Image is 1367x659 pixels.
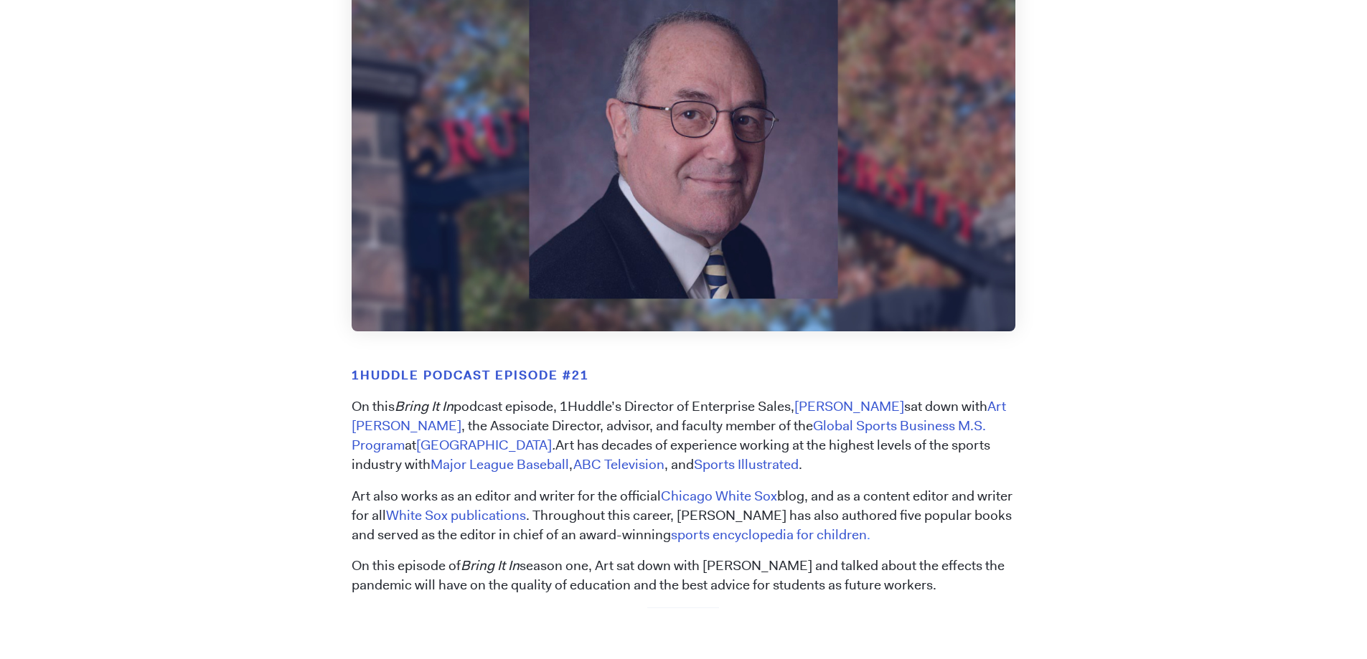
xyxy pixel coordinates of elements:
[352,417,986,454] a: Global Sports Business M.S. Program
[694,455,799,473] a: Sports Illustrated
[352,397,1006,435] a: Art [PERSON_NAME]
[794,397,904,415] a: [PERSON_NAME]
[386,506,526,524] a: White Sox publications
[352,556,1015,595] p: On this episode of season one, Art sat down with [PERSON_NAME] and talked about the effects the p...
[395,397,454,415] em: Bring It In
[461,556,520,574] em: Bring It In
[671,526,867,544] span: sports encyclopedia for children
[352,487,1015,545] p: Art also works as an editor and writer for the official blog, and as a content editor and writer ...
[661,487,777,505] a: Chicago White Sox
[352,367,589,383] span: 1Huddle Podcast Episode #21
[352,397,1015,475] p: On this podcast episode, 1Huddle’s Director of Enterprise Sales, sat down with , the Associate Di...
[573,455,664,473] a: ABC Television
[671,526,870,544] a: sports encyclopedia for children.
[431,455,569,473] a: Major League Baseball
[416,436,552,454] a: [GEOGRAPHIC_DATA]
[552,436,555,454] em: .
